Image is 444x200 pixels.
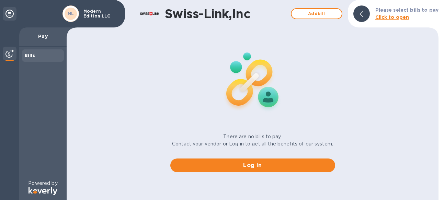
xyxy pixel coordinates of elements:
p: Pay [25,33,61,40]
span: Log in [176,161,330,169]
p: There are no bills to pay. Contact your vendor or Log in to get all the benefits of our system. [172,133,333,148]
span: Add bill [297,10,336,18]
h1: Swiss-Link,Inc [165,7,287,21]
img: Logo [29,187,57,195]
p: Modern Edition LLC [83,9,118,19]
button: Addbill [291,8,342,19]
b: ML [68,11,74,16]
p: Powered by [28,180,57,187]
b: Bills [25,53,35,58]
button: Log in [170,158,335,172]
b: Click to open [375,14,409,20]
b: Please select bills to pay [375,7,439,13]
